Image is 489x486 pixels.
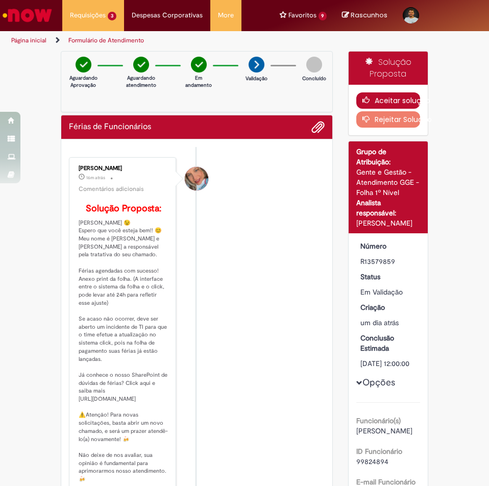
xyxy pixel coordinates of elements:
[132,10,203,20] span: Despesas Corporativas
[356,218,421,228] div: [PERSON_NAME]
[79,204,168,483] p: [PERSON_NAME] 😉 Espero que você esteja bem!! 😊 Meu nome é [PERSON_NAME] e [PERSON_NAME] a respons...
[108,12,116,20] span: 3
[288,10,316,20] span: Favoritos
[79,185,144,193] small: Comentários adicionais
[69,123,151,132] h2: Férias de Funcionários Histórico de tíquete
[360,256,417,266] div: R13579859
[360,318,399,327] span: um dia atrás
[86,175,105,181] time: 01/10/2025 11:18:36
[8,31,237,50] ul: Trilhas de página
[86,203,161,214] b: Solução Proposta:
[126,75,156,89] p: Aguardando atendimento
[70,10,106,20] span: Requisições
[302,75,326,82] p: Concluído
[356,447,402,456] b: ID Funcionário
[360,318,417,328] div: 30/09/2025 08:56:07
[185,167,208,190] div: Jacqueline Andrade Galani
[360,358,417,369] div: [DATE] 12:00:00
[342,10,387,20] a: No momento, sua lista de rascunhos tem 0 Itens
[356,457,388,466] span: 99824894
[356,147,421,167] div: Grupo de Atribuição:
[133,57,149,72] img: check-circle-green.png
[69,75,97,89] p: Aguardando Aprovação
[191,57,207,72] img: check-circle-green.png
[356,416,401,425] b: Funcionário(s)
[356,167,421,198] div: Gente e Gestão - Atendimento GGE - Folha 1º Nível
[185,75,212,89] p: Em andamento
[353,302,425,312] dt: Criação
[353,272,425,282] dt: Status
[353,241,425,251] dt: Número
[218,10,234,20] span: More
[86,175,105,181] span: 16m atrás
[360,287,417,297] div: Em Validação
[79,165,168,172] div: [PERSON_NAME]
[11,36,46,44] a: Página inicial
[1,5,54,26] img: ServiceNow
[356,426,412,435] span: [PERSON_NAME]
[319,12,327,20] span: 9
[76,57,91,72] img: check-circle-green.png
[246,75,267,82] p: Validação
[306,57,322,72] img: img-circle-grey.png
[351,10,387,20] span: Rascunhos
[311,120,325,134] button: Adicionar anexos
[349,52,428,85] div: Solução Proposta
[249,57,264,72] img: arrow-next.png
[68,36,144,44] a: Formulário de Atendimento
[356,198,421,218] div: Analista responsável:
[356,111,421,128] button: Rejeitar Solução
[356,92,421,109] button: Aceitar solução
[353,333,425,353] dt: Conclusão Estimada
[360,318,399,327] time: 30/09/2025 08:56:07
